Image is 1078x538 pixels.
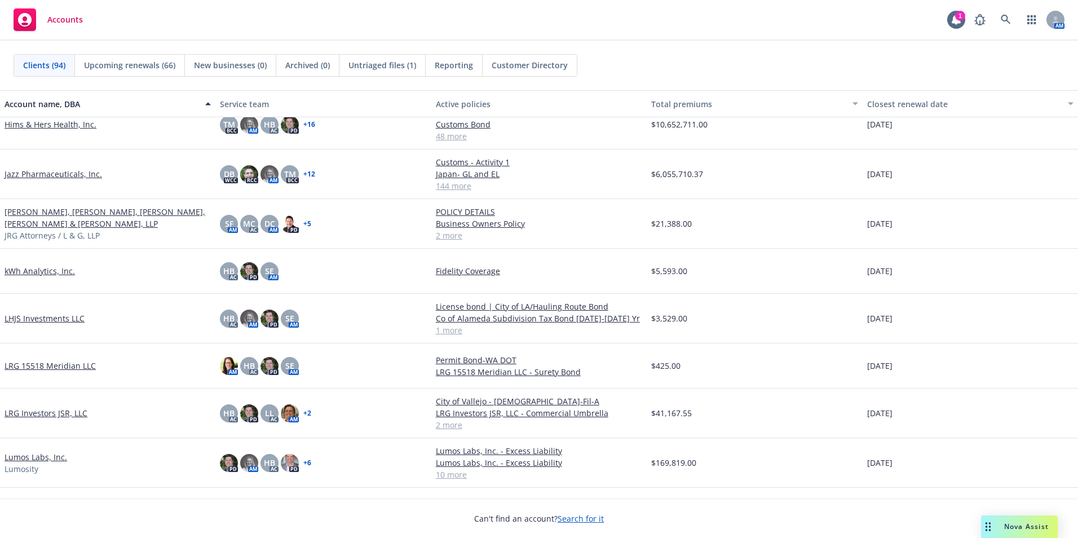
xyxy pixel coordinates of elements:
span: SF [225,218,233,230]
a: Search [995,8,1017,31]
img: photo [260,310,279,328]
a: + 12 [303,171,315,178]
span: Untriaged files (1) [348,59,416,71]
span: [DATE] [867,312,893,324]
div: 1 [955,11,965,21]
span: New businesses (0) [194,59,267,71]
span: HB [223,407,235,419]
span: $21,388.00 [651,218,692,230]
span: [DATE] [867,457,893,469]
a: Hims & Hers Health, Inc. [5,118,96,130]
span: HB [264,457,275,469]
img: photo [260,165,279,183]
span: HB [223,265,235,277]
a: 1 more [436,324,642,336]
span: Can't find an account? [474,513,604,524]
span: [DATE] [867,407,893,419]
span: DC [264,218,275,230]
img: photo [220,454,238,472]
a: Lumos Labs, Inc. - Excess Liability [436,457,642,469]
span: [DATE] [867,218,893,230]
a: Jazz Pharmaceuticals, Inc. [5,168,102,180]
button: Service team [215,90,431,117]
a: City of Vallejo - [DEMOGRAPHIC_DATA]-Fil-A [436,395,642,407]
span: Lumosity [5,463,38,475]
a: Search for it [558,513,604,524]
span: TM [223,118,235,130]
a: Report a Bug [969,8,991,31]
a: + 6 [303,460,311,466]
img: photo [281,404,299,422]
span: LL [265,407,274,419]
a: + 2 [303,410,311,417]
img: photo [220,357,238,375]
button: Total premiums [647,90,862,117]
img: photo [281,215,299,233]
span: DB [224,168,235,180]
span: Accounts [47,15,83,24]
span: $425.00 [651,360,681,372]
span: Upcoming renewals (66) [84,59,175,71]
img: photo [281,454,299,472]
a: LRG 15518 Meridian LLC [5,360,96,372]
span: Archived (0) [285,59,330,71]
img: photo [240,116,258,134]
a: 48 more [436,130,642,142]
div: Total premiums [651,98,845,110]
span: HB [223,312,235,324]
span: HB [244,360,255,372]
a: LRG Investors JSR, LLC - Commercial Umbrella [436,407,642,419]
div: Service team [220,98,426,110]
span: [DATE] [867,118,893,130]
a: LRG Investors JSR, LLC [5,407,87,419]
img: photo [240,454,258,472]
div: Active policies [436,98,642,110]
a: + 16 [303,121,315,128]
img: photo [240,404,258,422]
img: photo [260,357,279,375]
span: $169,819.00 [651,457,696,469]
a: LRG 15518 Meridian LLC - Surety Bond [436,366,642,378]
span: JRG Attorneys / L & G, LLP [5,230,100,241]
a: Accounts [9,4,87,36]
span: Reporting [435,59,473,71]
div: Closest renewal date [867,98,1061,110]
img: photo [240,165,258,183]
span: $6,055,710.37 [651,168,703,180]
span: $41,167.55 [651,407,692,419]
span: [DATE] [867,265,893,277]
span: [DATE] [867,360,893,372]
span: SE [285,312,294,324]
a: Permit Bond-WA DOT [436,354,642,366]
a: Business Owners Policy [436,218,642,230]
span: [DATE] [867,168,893,180]
a: Lumos Labs, Inc. [5,451,67,463]
span: $5,593.00 [651,265,687,277]
span: $10,652,711.00 [651,118,708,130]
div: Account name, DBA [5,98,198,110]
span: $3,529.00 [651,312,687,324]
a: 2 more [436,419,642,431]
a: LHJS Investments LLC [5,312,85,324]
img: photo [281,116,299,134]
a: Co of Alameda Subdivision Tax Bond [DATE]-[DATE] Yr [436,312,642,324]
a: [PERSON_NAME], [PERSON_NAME], [PERSON_NAME], [PERSON_NAME] & [PERSON_NAME], LLP [5,206,211,230]
span: HB [264,118,275,130]
a: Switch app [1020,8,1043,31]
img: photo [240,310,258,328]
a: 10 more [436,469,642,480]
a: kWh Analytics, Inc. [5,265,75,277]
a: Fidelity Coverage [436,265,642,277]
div: Drag to move [981,515,995,538]
a: POLICY DETAILS [436,206,642,218]
span: SE [285,360,294,372]
a: License bond | City of LA/Hauling Route Bond [436,301,642,312]
span: TM [284,168,296,180]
